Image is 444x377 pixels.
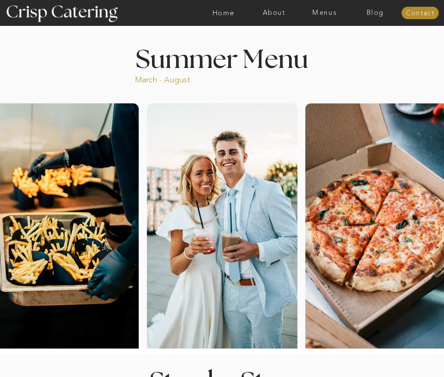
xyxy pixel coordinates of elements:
[299,9,350,17] a: Menus
[402,10,439,17] a: Contact
[350,9,401,17] a: Blog
[135,74,237,82] p: March - August
[198,9,248,17] a: Home
[249,9,299,17] a: About
[119,47,325,69] h1: Summer Menu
